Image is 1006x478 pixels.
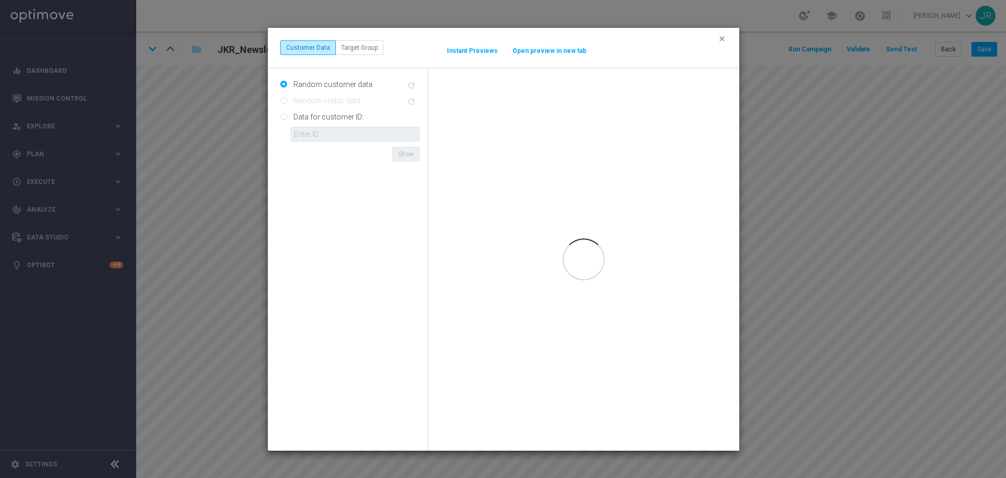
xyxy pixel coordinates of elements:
button: Target Group [335,40,384,55]
label: Data for customer ID: [291,112,364,122]
button: Show [392,147,420,161]
div: ... [280,40,384,55]
button: Customer Data [280,40,336,55]
input: Enter ID [291,127,420,142]
label: Random visitor data [291,96,360,105]
label: Random customer data [291,80,373,89]
button: Open preview in new tab [512,47,587,55]
i: clear [718,35,726,43]
button: Instant Previews [446,47,498,55]
button: clear [717,34,729,44]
